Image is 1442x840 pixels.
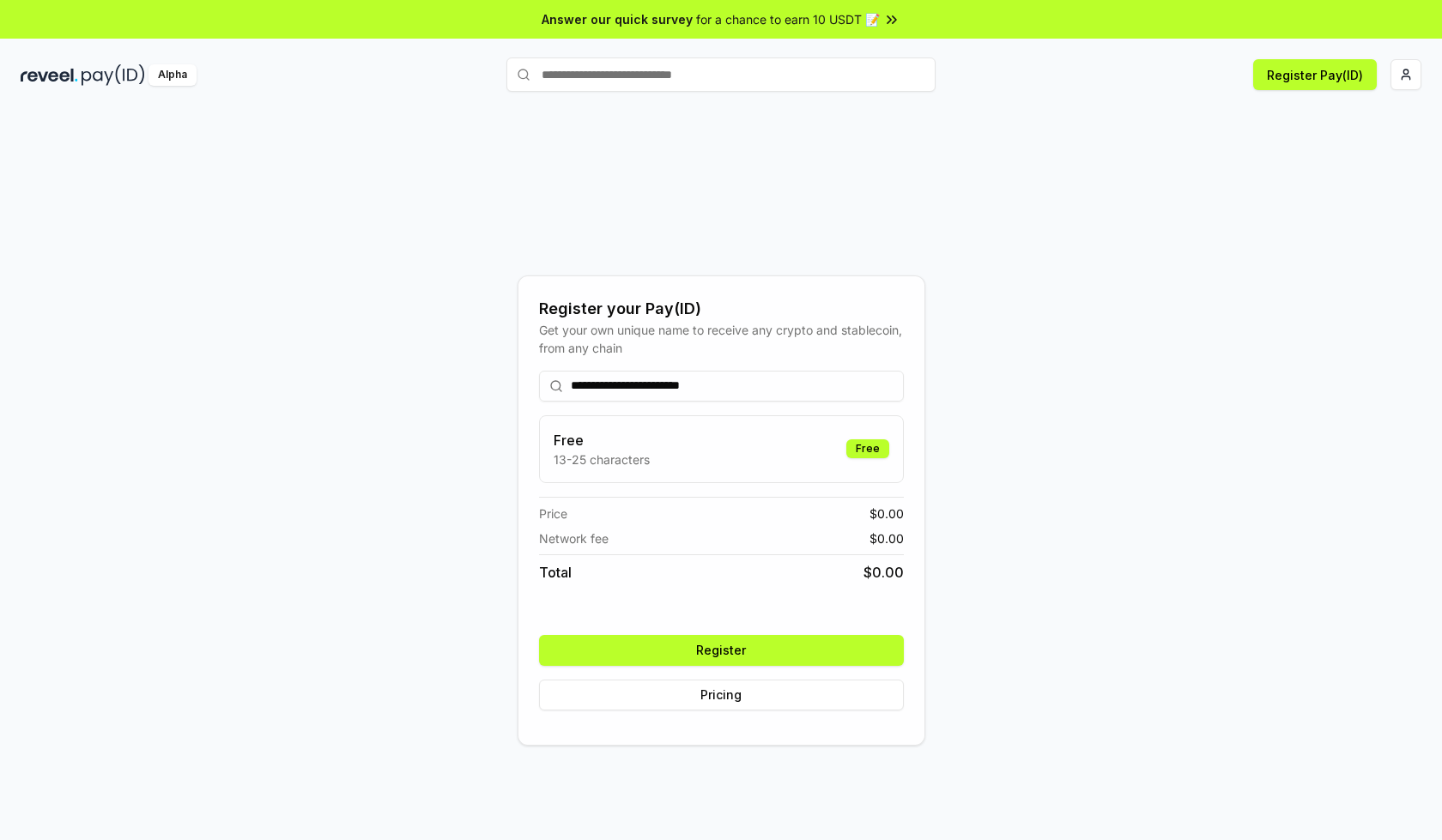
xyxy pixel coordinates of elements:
div: Alpha [148,64,197,86]
img: reveel_dark [21,64,78,86]
span: $ 0.00 [869,505,904,523]
button: Register [539,635,904,666]
div: Get your own unique name to receive any crypto and stablecoin, from any chain [539,321,904,357]
span: $ 0.00 [869,529,904,547]
span: $ 0.00 [863,562,904,583]
h3: Free [554,430,650,450]
span: for a chance to earn 10 USDT 📝 [696,10,880,28]
div: Register your Pay(ID) [539,297,904,321]
img: pay_id [82,64,145,86]
span: Price [539,505,567,523]
p: 13-25 characters [554,450,650,468]
button: Register Pay(ID) [1253,59,1377,90]
span: Total [539,562,572,583]
span: Network fee [539,529,609,547]
button: Pricing [539,680,904,710]
div: Free [846,439,889,458]
span: Answer our quick survey [542,10,693,28]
